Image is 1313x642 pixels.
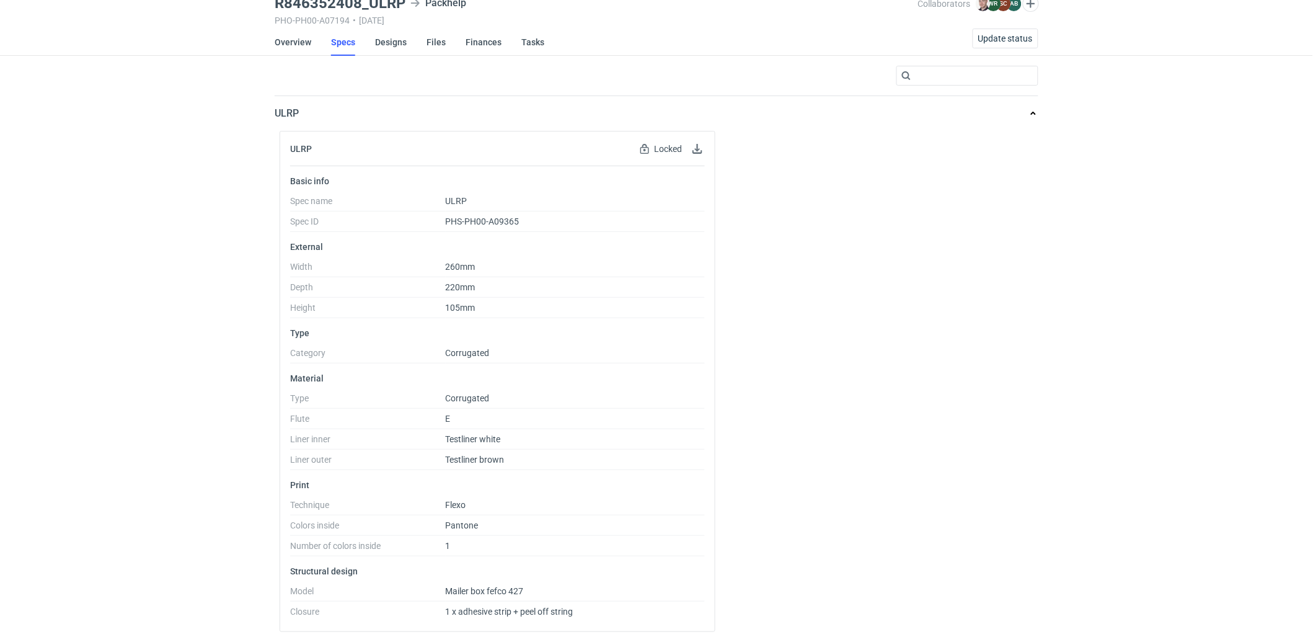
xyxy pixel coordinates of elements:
[446,586,524,596] span: Mailer box fefco 427
[521,29,544,56] a: Tasks
[446,500,466,510] span: Flexo
[290,586,446,602] dt: Model
[446,414,451,424] span: E
[290,434,446,450] dt: Liner inner
[275,16,918,25] div: PHO-PH00-A07194 [DATE]
[290,373,705,383] p: Material
[331,29,355,56] a: Specs
[290,348,446,363] dt: Category
[446,262,475,272] span: 260mm
[446,520,479,530] span: Pantone
[446,216,519,226] span: PHS-PH00-A09365
[290,328,705,338] p: Type
[973,29,1038,48] button: Update status
[427,29,446,56] a: Files
[446,607,573,617] span: 1 x adhesive strip + peel off string
[446,196,467,206] span: ULRP
[290,414,446,429] dt: Flute
[446,455,505,465] span: Testliner brown
[446,541,451,551] span: 1
[353,16,356,25] span: •
[637,141,685,156] div: Locked
[446,303,475,313] span: 105mm
[290,282,446,298] dt: Depth
[290,196,446,212] dt: Spec name
[446,434,501,444] span: Testliner white
[290,455,446,470] dt: Liner outer
[290,520,446,536] dt: Colors inside
[290,262,446,277] dt: Width
[275,106,299,121] p: ULRP
[446,282,475,292] span: 220mm
[275,29,311,56] a: Overview
[290,216,446,232] dt: Spec ID
[290,541,446,556] dt: Number of colors inside
[466,29,502,56] a: Finances
[290,500,446,515] dt: Technique
[978,34,1033,43] span: Update status
[290,393,446,409] dt: Type
[290,242,705,252] p: External
[446,393,490,403] span: Corrugated
[290,176,705,186] p: Basic info
[290,566,705,576] p: Structural design
[290,607,446,622] dt: Closure
[446,348,490,358] span: Corrugated
[290,480,705,490] p: Print
[290,303,446,318] dt: Height
[290,144,312,154] h2: ULRP
[375,29,407,56] a: Designs
[690,141,705,156] button: Download specification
